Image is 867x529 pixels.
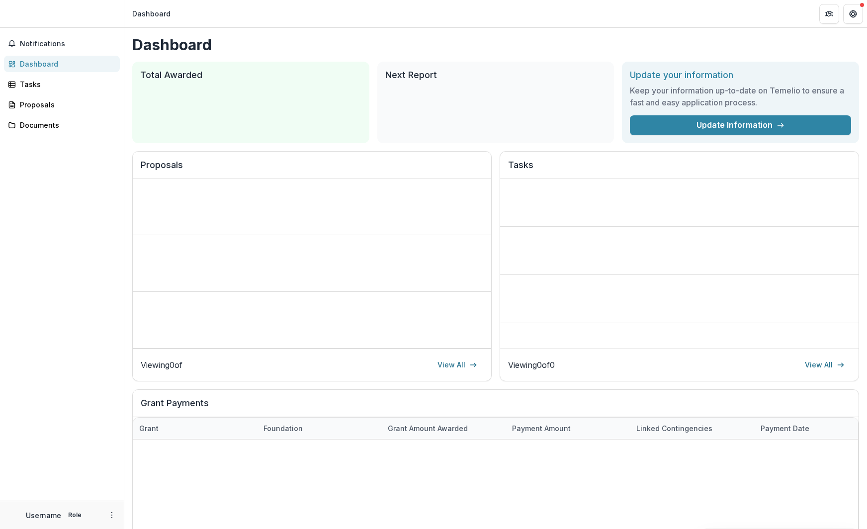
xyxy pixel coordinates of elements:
h3: Keep your information up-to-date on Temelio to ensure a fast and easy application process. [630,85,851,108]
button: Get Help [843,4,863,24]
p: Viewing 0 of 0 [508,359,555,371]
div: Tasks [20,79,112,89]
a: Dashboard [4,56,120,72]
a: Update Information [630,115,851,135]
span: Notifications [20,40,116,48]
div: Documents [20,120,112,130]
p: Username [26,510,61,521]
a: View All [799,357,851,373]
nav: breadcrumb [128,6,174,21]
p: Viewing 0 of [141,359,182,371]
h2: Proposals [141,160,483,178]
button: Partners [819,4,839,24]
button: More [106,509,118,521]
div: Dashboard [132,8,171,19]
button: Notifications [4,36,120,52]
a: View All [432,357,483,373]
h1: Dashboard [132,36,859,54]
div: Dashboard [20,59,112,69]
h2: Total Awarded [140,70,361,81]
a: Proposals [4,96,120,113]
h2: Update your information [630,70,851,81]
p: Role [65,511,85,520]
div: Proposals [20,99,112,110]
h2: Grant Payments [141,398,851,417]
a: Tasks [4,76,120,92]
h2: Tasks [508,160,851,178]
h2: Next Report [385,70,607,81]
a: Documents [4,117,120,133]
